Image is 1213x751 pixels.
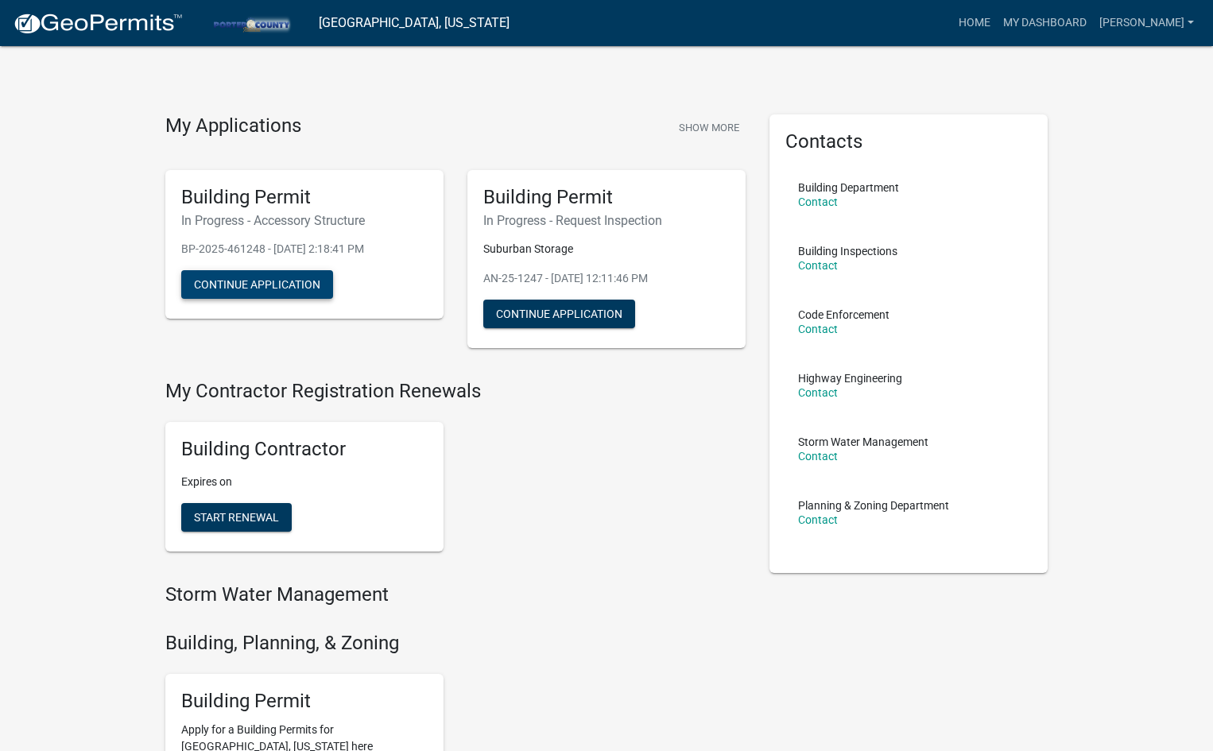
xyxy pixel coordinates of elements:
p: AN-25-1247 - [DATE] 12:11:46 PM [483,270,730,287]
h5: Building Permit [483,186,730,209]
button: Continue Application [483,300,635,328]
p: Building Department [798,182,899,193]
span: Start Renewal [194,511,279,524]
p: BP-2025-461248 - [DATE] 2:18:41 PM [181,241,428,257]
a: [GEOGRAPHIC_DATA], [US_STATE] [319,10,510,37]
p: Code Enforcement [798,309,889,320]
a: [PERSON_NAME] [1093,8,1200,38]
a: Contact [798,195,838,208]
p: Highway Engineering [798,373,902,384]
p: Building Inspections [798,246,897,257]
p: Storm Water Management [798,436,928,447]
p: Expires on [181,474,428,490]
a: Home [952,8,997,38]
h6: In Progress - Accessory Structure [181,213,428,228]
a: Contact [798,513,838,526]
button: Start Renewal [181,503,292,532]
h6: In Progress - Request Inspection [483,213,730,228]
p: Planning & Zoning Department [798,500,949,511]
p: Suburban Storage [483,241,730,257]
a: Contact [798,386,838,399]
a: My Dashboard [997,8,1093,38]
h4: My Contractor Registration Renewals [165,380,746,403]
img: Porter County, Indiana [196,12,306,33]
a: Contact [798,323,838,335]
h4: My Applications [165,114,301,138]
h5: Building Contractor [181,438,428,461]
a: Contact [798,450,838,463]
h5: Building Permit [181,690,428,713]
button: Continue Application [181,270,333,299]
h4: Storm Water Management [165,583,746,606]
wm-registration-list-section: My Contractor Registration Renewals [165,380,746,564]
h5: Contacts [785,130,1032,153]
button: Show More [672,114,746,141]
h4: Building, Planning, & Zoning [165,632,746,655]
h5: Building Permit [181,186,428,209]
a: Contact [798,259,838,272]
